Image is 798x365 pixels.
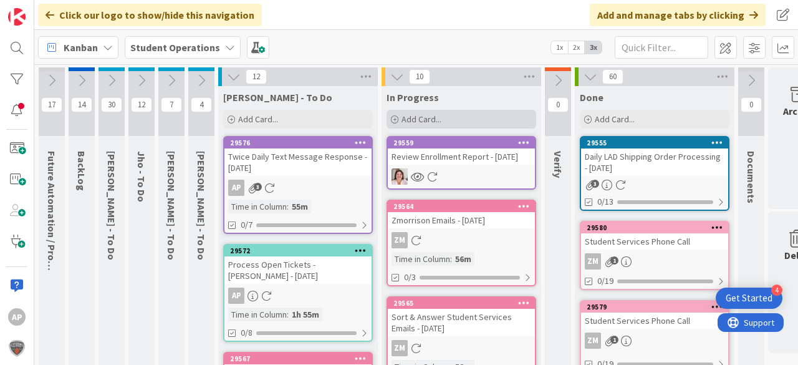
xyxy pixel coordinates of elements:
[287,200,289,213] span: :
[581,333,728,349] div: ZM
[289,200,311,213] div: 55m
[388,201,535,212] div: 29564
[241,326,252,339] span: 0/8
[388,212,535,228] div: Zmorrison Emails - [DATE]
[388,309,535,336] div: Sort & Answer Student Services Emails - [DATE]
[585,41,602,54] span: 3x
[224,245,372,284] div: 29572Process Open Tickets - [PERSON_NAME] - [DATE]
[228,200,287,213] div: Time in Column
[230,354,372,363] div: 29567
[388,201,535,228] div: 29564Zmorrison Emails - [DATE]
[224,256,372,284] div: Process Open Tickets - [PERSON_NAME] - [DATE]
[105,151,118,260] span: Emilie - To Do
[223,91,332,104] span: Amanda - To Do
[587,303,728,311] div: 29579
[8,339,26,357] img: avatar
[161,97,182,112] span: 7
[610,336,618,344] span: 1
[289,308,322,321] div: 1h 55m
[224,288,372,304] div: AP
[547,97,569,112] span: 0
[597,195,613,208] span: 0/13
[287,308,289,321] span: :
[388,168,535,185] div: EW
[224,137,372,148] div: 29576
[581,222,728,250] div: 29580Student Services Phone Call
[388,340,535,356] div: ZM
[388,232,535,248] div: ZM
[568,41,585,54] span: 2x
[224,245,372,256] div: 29572
[64,40,98,55] span: Kanban
[580,91,603,104] span: Done
[595,114,635,125] span: Add Card...
[615,36,708,59] input: Quick Filter...
[238,114,278,125] span: Add Card...
[26,2,57,17] span: Support
[585,253,601,270] div: ZM
[741,97,762,112] span: 0
[590,4,766,26] div: Add and manage tabs by clicking
[8,8,26,26] img: Visit kanbanzone.com
[224,148,372,176] div: Twice Daily Text Message Response - [DATE]
[581,313,728,329] div: Student Services Phone Call
[8,308,26,326] div: AP
[254,183,262,191] span: 3
[452,252,474,266] div: 56m
[587,223,728,232] div: 29580
[581,253,728,270] div: ZM
[71,97,92,112] span: 14
[101,97,122,112] span: 30
[745,151,757,203] span: Documents
[581,137,728,148] div: 29555
[585,333,601,349] div: ZM
[726,292,772,304] div: Get Started
[246,69,267,84] span: 12
[581,222,728,233] div: 29580
[135,151,148,202] span: Jho - To Do
[228,288,244,304] div: AP
[581,301,728,329] div: 29579Student Services Phone Call
[165,151,178,260] span: Zaida - To Do
[551,41,568,54] span: 1x
[716,288,782,309] div: Open Get Started checklist, remaining modules: 4
[387,91,439,104] span: In Progress
[581,137,728,176] div: 29555Daily LAD Shipping Order Processing - [DATE]
[224,137,372,176] div: 29576Twice Daily Text Message Response - [DATE]
[75,151,88,191] span: BackLog
[41,97,62,112] span: 17
[46,151,58,321] span: Future Automation / Process Building
[401,114,441,125] span: Add Card...
[409,69,430,84] span: 10
[771,285,782,296] div: 4
[228,308,287,321] div: Time in Column
[392,340,408,356] div: ZM
[581,301,728,313] div: 29579
[130,41,220,54] b: Student Operations
[388,137,535,165] div: 29559Review Enrollment Report - [DATE]
[195,151,208,260] span: Eric - To Do
[587,139,728,147] div: 29555
[392,252,450,266] div: Time in Column
[581,148,728,176] div: Daily LAD Shipping Order Processing - [DATE]
[388,298,535,309] div: 29565
[131,97,152,112] span: 12
[388,137,535,148] div: 29559
[597,275,613,288] span: 0/19
[393,299,535,308] div: 29565
[388,148,535,165] div: Review Enrollment Report - [DATE]
[388,298,535,336] div: 29565Sort & Answer Student Services Emails - [DATE]
[38,4,262,26] div: Click our logo to show/hide this navigation
[393,139,535,147] div: 29559
[228,180,244,196] div: AP
[404,271,416,284] span: 0/3
[241,218,252,231] span: 0/7
[552,151,564,178] span: Verify
[392,232,408,248] div: ZM
[591,180,599,188] span: 3
[224,353,372,364] div: 29567
[610,256,618,265] span: 1
[191,97,212,112] span: 4
[230,139,372,147] div: 29576
[393,202,535,211] div: 29564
